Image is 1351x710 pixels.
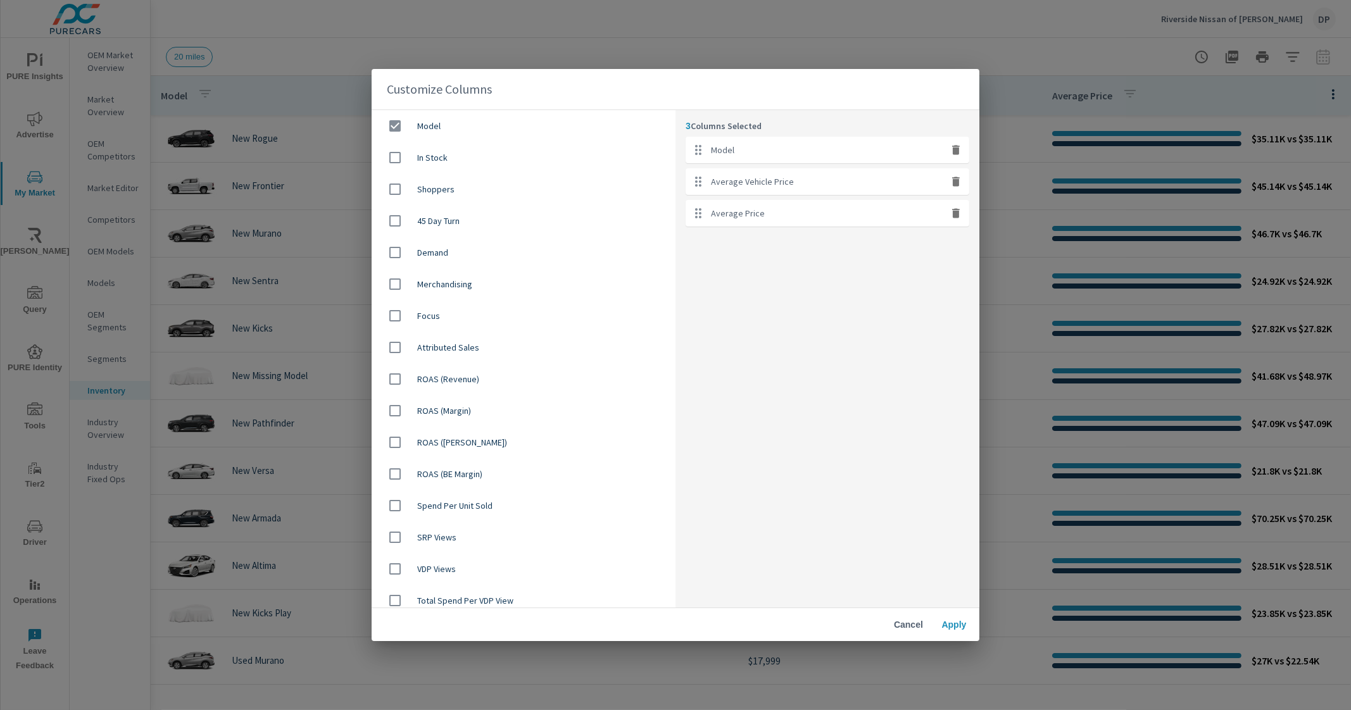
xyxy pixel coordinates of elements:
[372,142,675,173] div: In Stock
[686,121,691,131] span: 3
[934,613,974,636] button: Apply
[417,183,665,196] span: Shoppers
[372,585,675,616] div: Total Spend Per VDP View
[372,300,675,332] div: Focus
[417,468,665,480] span: ROAS (BE Margin)
[372,363,675,395] div: ROAS (Revenue)
[417,278,665,290] span: Merchandising
[372,427,675,458] div: ROAS ([PERSON_NAME])
[372,395,675,427] div: ROAS (Margin)
[372,458,675,490] div: ROAS (BE Margin)
[417,373,665,385] span: ROAS (Revenue)
[711,175,794,188] p: Average Vehicle Price
[893,619,924,630] span: Cancel
[417,309,665,322] span: Focus
[417,120,665,132] span: Model
[372,268,675,300] div: Merchandising
[372,332,675,363] div: Attributed Sales
[387,79,964,99] h2: Customize Columns
[417,215,665,227] span: 45 Day Turn
[417,594,665,607] span: Total Spend Per VDP View
[417,341,665,354] span: Attributed Sales
[372,237,675,268] div: Demand
[888,613,929,636] button: Cancel
[417,531,665,544] span: SRP Views
[372,521,675,553] div: SRP Views
[939,619,969,630] span: Apply
[417,499,665,512] span: Spend Per Unit Sold
[372,173,675,205] div: Shoppers
[417,404,665,417] span: ROAS (Margin)
[417,151,665,164] span: In Stock
[372,110,675,142] div: Model
[417,246,665,259] span: Demand
[417,563,665,575] span: VDP Views
[417,436,665,449] span: ROAS ([PERSON_NAME])
[711,207,765,220] p: Average Price
[372,553,675,585] div: VDP Views
[686,120,969,132] p: Columns Selected
[711,144,734,156] p: Model
[372,205,675,237] div: 45 Day Turn
[372,490,675,521] div: Spend Per Unit Sold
